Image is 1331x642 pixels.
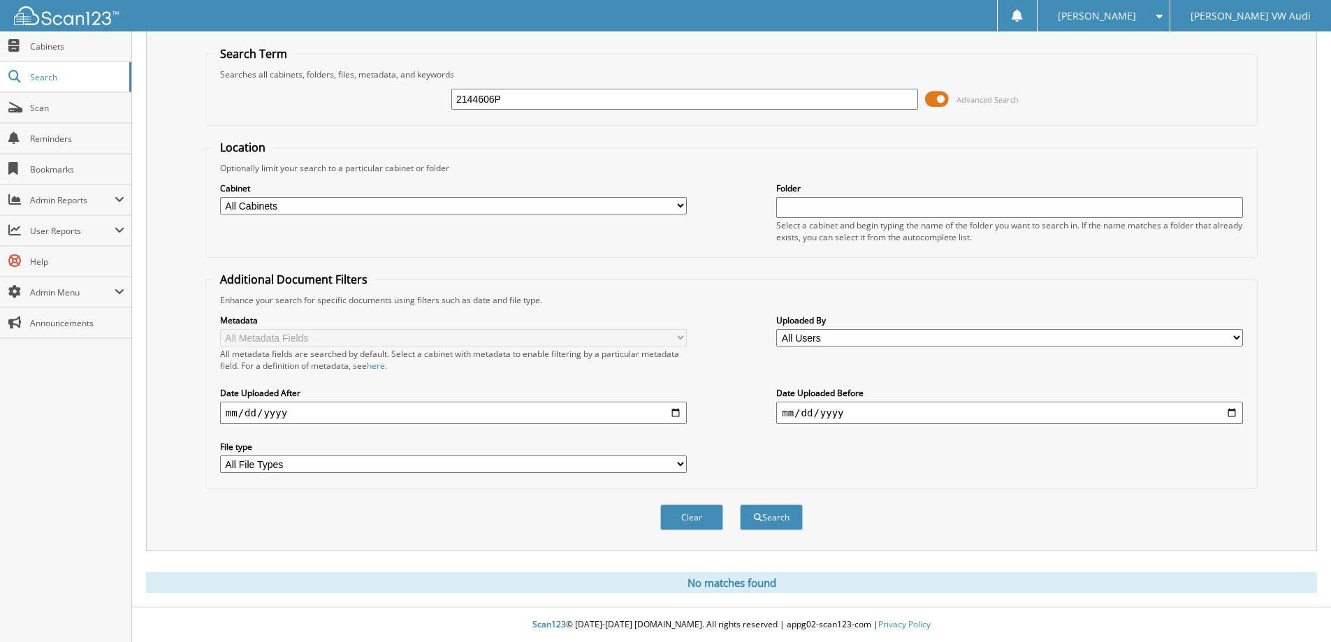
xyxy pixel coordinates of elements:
legend: Search Term [213,46,294,61]
span: Reminders [30,133,124,145]
button: Clear [660,504,723,530]
label: Uploaded By [776,314,1243,326]
span: Bookmarks [30,163,124,175]
input: start [220,402,687,424]
span: Scan [30,102,124,114]
label: File type [220,441,687,453]
label: Cabinet [220,182,687,194]
span: Help [30,256,124,268]
div: © [DATE]-[DATE] [DOMAIN_NAME]. All rights reserved | appg02-scan123-com | [132,608,1331,642]
label: Date Uploaded After [220,387,687,399]
span: Admin Menu [30,286,115,298]
div: Enhance your search for specific documents using filters such as date and file type. [213,294,1250,306]
label: Metadata [220,314,687,326]
label: Date Uploaded Before [776,387,1243,399]
iframe: Chat Widget [1261,575,1331,642]
label: Folder [776,182,1243,194]
button: Search [740,504,803,530]
span: Admin Reports [30,194,115,206]
span: [PERSON_NAME] [1058,12,1136,20]
span: User Reports [30,225,115,237]
span: Scan123 [532,618,566,630]
legend: Additional Document Filters [213,272,374,287]
span: Cabinets [30,41,124,52]
div: No matches found [146,572,1317,593]
span: [PERSON_NAME] VW Audi [1191,12,1311,20]
div: Searches all cabinets, folders, files, metadata, and keywords [213,68,1250,80]
span: Advanced Search [957,94,1019,105]
div: Optionally limit your search to a particular cabinet or folder [213,162,1250,174]
div: All metadata fields are searched by default. Select a cabinet with metadata to enable filtering b... [220,348,687,372]
input: end [776,402,1243,424]
div: Select a cabinet and begin typing the name of the folder you want to search in. If the name match... [776,219,1243,243]
a: Privacy Policy [878,618,931,630]
span: Search [30,71,122,83]
img: scan123-logo-white.svg [14,6,119,25]
a: here [367,360,385,372]
legend: Location [213,140,272,155]
span: Announcements [30,317,124,329]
